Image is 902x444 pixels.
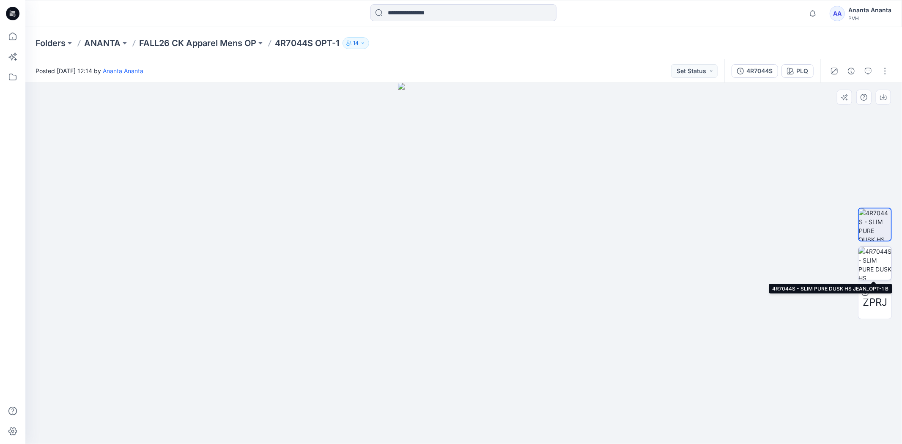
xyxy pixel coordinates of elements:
img: 4R7044S - SLIM PURE DUSK HS JEAN_OPT-1 B [858,247,891,280]
img: 4R7044S - SLIM PURE DUSK HS JEAN_OPT-1 F [859,208,891,241]
img: eyJhbGciOiJIUzI1NiIsImtpZCI6IjAiLCJzbHQiOiJzZXMiLCJ0eXAiOiJKV1QifQ.eyJkYXRhIjp7InR5cGUiOiJzdG9yYW... [398,83,530,444]
a: FALL26 CK Apparel Mens OP [139,37,256,49]
p: 14 [353,38,359,48]
span: ZPRJ [863,295,887,310]
div: PVH [848,15,891,22]
span: Posted [DATE] 12:14 by [36,66,143,75]
a: Ananta Ananta [103,67,143,74]
a: ANANTA [84,37,121,49]
button: 14 [343,37,369,49]
div: PLQ [796,66,808,76]
p: 4R7044S OPT-1 [275,37,339,49]
button: Details [844,64,858,78]
div: 4R7044S [746,66,773,76]
button: PLQ [781,64,814,78]
button: 4R7044S [732,64,778,78]
div: AA [830,6,845,21]
a: Folders [36,37,66,49]
div: Ananta Ananta [848,5,891,15]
